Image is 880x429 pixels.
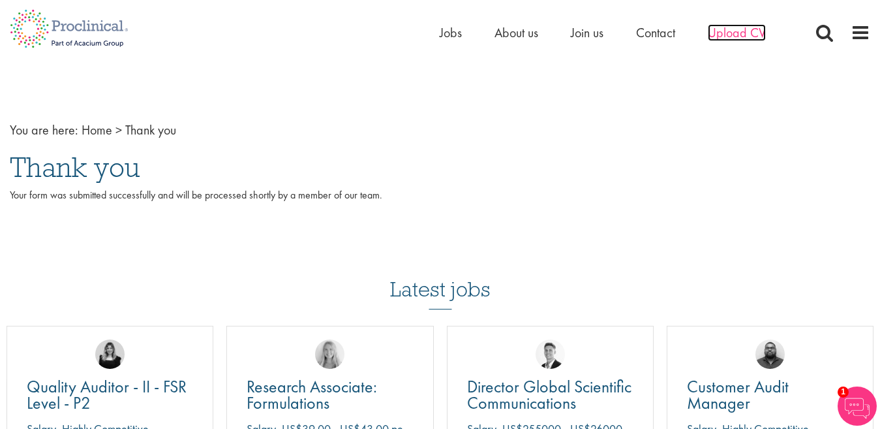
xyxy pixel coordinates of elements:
a: Jobs [440,24,462,41]
a: Director Global Scientific Communications [467,379,633,411]
a: Contact [636,24,675,41]
span: Research Associate: Formulations [247,375,377,414]
a: Quality Auditor - II - FSR Level - P2 [27,379,193,411]
span: > [115,121,122,138]
p: Your form was submitted successfully and will be processed shortly by a member of our team. [10,188,870,218]
a: Research Associate: Formulations [247,379,413,411]
span: Thank you [125,121,176,138]
span: Director Global Scientific Communications [467,375,631,414]
span: 1 [838,387,849,398]
img: Ashley Bennett [755,340,785,369]
span: Quality Auditor - II - FSR Level - P2 [27,375,187,414]
img: Molly Colclough [95,340,125,369]
a: Upload CV [708,24,766,41]
span: Customer Audit Manager [687,375,789,414]
span: Thank you [10,150,140,185]
h3: Latest jobs [390,246,491,310]
img: Shannon Briggs [315,340,344,369]
a: breadcrumb link [82,121,112,138]
img: George Watson [536,340,565,369]
a: Customer Audit Manager [687,379,853,411]
span: You are here: [10,121,78,138]
img: Chatbot [838,387,877,426]
a: Join us [571,24,603,41]
a: About us [494,24,538,41]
